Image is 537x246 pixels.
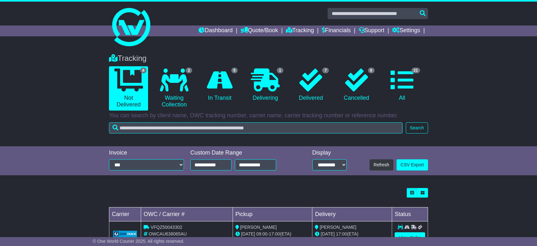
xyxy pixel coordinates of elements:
[368,68,375,73] span: 6
[246,66,285,104] a: 1 Delivering
[269,231,280,236] span: 17:00
[406,122,428,134] button: Search
[277,68,283,73] span: 1
[322,68,329,73] span: 7
[392,25,420,36] a: Settings
[359,25,384,36] a: Support
[151,225,182,230] span: VFQZ50043302
[149,231,187,236] span: OWCAU638065AU
[109,66,148,111] a: 8 Not Delivered
[383,66,422,104] a: 21 All
[109,112,428,119] p: You can search by client name, OWC tracking number, carrier name, carrier tracking number or refe...
[241,231,255,236] span: [DATE]
[199,25,233,36] a: Dashboard
[231,68,238,73] span: 5
[233,207,312,221] td: Pickup
[235,231,310,237] div: - (ETA)
[140,68,147,73] span: 8
[113,231,137,237] img: GetCarrierServiceLogo
[312,149,347,156] div: Display
[397,159,428,170] a: CSV Export
[241,25,278,36] a: Quote/Book
[109,149,184,156] div: Invoice
[109,207,141,221] td: Carrier
[291,66,330,104] a: 7 Delivered
[93,239,185,244] span: © One World Courier 2025. All rights reserved.
[395,232,425,243] a: View Order
[286,25,314,36] a: Tracking
[320,225,356,230] span: [PERSON_NAME]
[312,207,392,221] td: Delivery
[411,68,420,73] span: 21
[392,207,428,221] td: Status
[370,159,393,170] button: Refresh
[200,66,239,104] a: 5 In Transit
[336,231,347,236] span: 17:00
[256,231,268,236] span: 09:00
[321,231,335,236] span: [DATE]
[322,25,351,36] a: Financials
[190,149,292,156] div: Custom Date Range
[315,231,389,237] div: (ETA)
[141,207,233,221] td: OWC / Carrier #
[240,225,277,230] span: [PERSON_NAME]
[106,54,431,63] div: Tracking
[186,68,192,73] span: 2
[154,66,194,111] a: 2 Waiting Collection
[337,66,376,104] a: 6 Cancelled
